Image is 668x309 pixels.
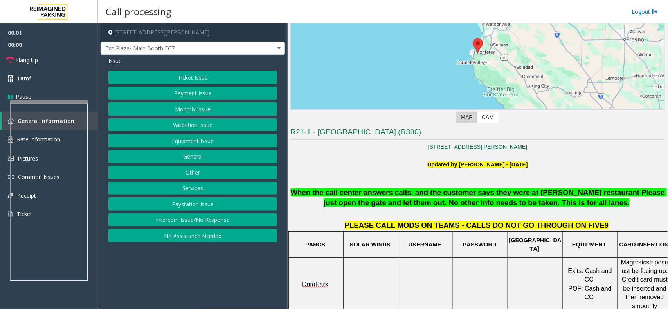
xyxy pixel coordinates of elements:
span: [GEOGRAPHIC_DATA] [509,237,562,252]
span: POF: Cash and CC [569,285,614,300]
label: CAM [477,112,499,123]
span: DataPark [302,281,328,288]
button: Ticket Issue [108,71,277,84]
h3: R21-1 - [GEOGRAPHIC_DATA] (R390) [290,127,665,140]
span: Exits: Cash and CC [568,268,614,283]
span: Issue [108,57,122,65]
span: When the call center answers calls, and the customer says they were at [PERSON_NAME] restaurant P... [291,188,667,207]
span: USERNAME [409,241,441,248]
button: General [108,150,277,163]
a: [STREET_ADDRESS][PERSON_NAME] [428,144,528,150]
img: 'icon' [8,118,14,124]
img: 'icon' [8,136,13,143]
b: Updated by [PERSON_NAME] - [DATE] [427,161,528,168]
button: Payment Issue [108,87,277,100]
img: logout [652,7,658,16]
img: 'icon' [8,211,13,218]
span: Magnetic [621,259,646,266]
span: Exit Plaza\ Main Booth FC7 [101,42,248,55]
img: 'icon' [8,193,13,198]
span: Hang Up [16,56,38,64]
button: Services [108,182,277,195]
a: General Information [2,112,98,130]
span: PLEASE CALL MODS ON TEAMS - CALLS DO NOT GO THROUGH ON FIVE9 [345,221,609,229]
button: Equipment Issue [108,134,277,147]
span: SOLAR WINDS [350,241,391,248]
label: Map [456,112,477,123]
button: Other [108,166,277,179]
span: PASSWORD [463,241,497,248]
button: Intercom Issue/No Response [108,213,277,227]
img: 'icon' [8,156,14,161]
span: Dtmf [18,74,31,82]
button: Paystation Issue [108,197,277,211]
button: Monthly Issue [108,102,277,116]
span: PARCS [305,241,325,248]
h4: [STREET_ADDRESS][PERSON_NAME] [101,23,285,42]
img: 'icon' [8,174,14,180]
div: 200 Fred Kane Drive, Monterey, CA [473,38,483,53]
span: Pause [16,93,31,101]
span: EQUIPMENT [572,241,606,248]
button: Validation Issue [108,118,277,132]
h3: Call processing [102,2,175,21]
button: No Assistance Needed [108,229,277,242]
a: Logout [632,7,658,16]
span: stripes [646,259,665,266]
